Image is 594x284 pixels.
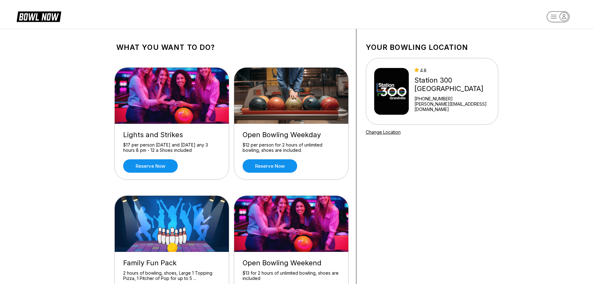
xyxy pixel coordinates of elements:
[116,43,347,52] h1: What you want to do?
[123,259,220,267] div: Family Fun Pack
[414,76,495,93] div: Station 300 [GEOGRAPHIC_DATA]
[115,196,229,252] img: Family Fun Pack
[414,68,495,73] div: 4.8
[414,101,495,112] a: [PERSON_NAME][EMAIL_ADDRESS][DOMAIN_NAME]
[243,131,340,139] div: Open Bowling Weekday
[243,159,297,173] a: Reserve now
[366,43,498,52] h1: Your bowling location
[366,129,401,135] a: Change Location
[243,142,340,153] div: $12 per person for 2 hours of unlimited bowling, shoes are included.
[115,68,229,124] img: Lights and Strikes
[123,159,178,173] a: Reserve now
[123,270,220,281] div: 2 hours of bowling, shoes, Large 1 Topping Pizza, 1 Pitcher of Pop for up to 5 ...
[123,142,220,153] div: $17 per person [DATE] and [DATE] any 3 hours 8 pm - 12 a Shoes included
[123,131,220,139] div: Lights and Strikes
[243,270,340,281] div: $13 for 2 hours of unlimited bowling, shoes are included
[414,96,495,101] div: [PHONE_NUMBER]
[243,259,340,267] div: Open Bowling Weekend
[234,68,349,124] img: Open Bowling Weekday
[234,196,349,252] img: Open Bowling Weekend
[374,68,409,115] img: Station 300 Grandville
